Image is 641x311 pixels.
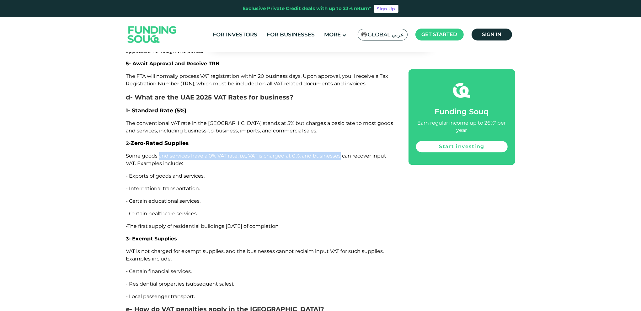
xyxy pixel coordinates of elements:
[126,73,388,87] span: The FTA will normally process VAT registration within 20 business days. Upon approval, you'll rec...
[324,31,341,38] span: More
[416,141,508,152] a: Start investing
[416,119,508,134] div: Earn regular income up to 26%* per year
[361,32,367,37] img: SA Flag
[126,281,234,287] span: - Residential properties (subsequent sales).
[368,31,404,38] span: Global عربي
[126,211,198,217] span: - Certain healthcare services.
[126,185,200,191] span: - International transportation.
[211,29,259,40] a: For Investors
[435,107,489,116] span: Funding Souq
[126,93,394,102] h3: d- What are the UAE 2025 VAT Rates for business?
[126,236,177,242] span: 3- Exempt Supplies
[265,29,316,40] a: For Businesses
[126,120,393,134] span: The conventional VAT rate in the [GEOGRAPHIC_DATA] stands at 5% but charges a basic rate to most ...
[422,31,457,37] span: Get started
[126,293,195,299] span: - Local passenger transport.
[126,107,187,114] span: 1- Standard Rate (5%)
[482,31,501,37] span: Sign in
[131,140,189,146] span: Zero-Rated Supplies
[126,61,220,67] span: 5- Await Approval and Receive TRN
[129,140,131,146] span: -
[126,248,384,262] span: VAT is not charged for exempt supplies, and the businesses cannot reclaim input VAT for such supp...
[126,153,387,166] span: Some goods and services have a 0% VAT rate, i.e., VAT is charged at 0%, and businesses can recove...
[453,82,470,99] img: fsicon
[243,5,371,12] div: Exclusive Private Credit deals with up to 23% return*
[126,223,279,229] span: -The first supply of residential buildings [DATE] of completion
[126,140,129,146] span: 2
[472,29,512,40] a: Sign in
[121,19,183,51] img: Logo
[126,173,205,179] span: - Exports of goods and services.
[374,5,398,13] a: Sign Up
[126,268,192,274] span: - Certain financial services.
[126,198,201,204] span: - Certain educational services.
[126,40,385,54] span: Review everything that is entered and the documents that were uploaded. When confirmed, send the ...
